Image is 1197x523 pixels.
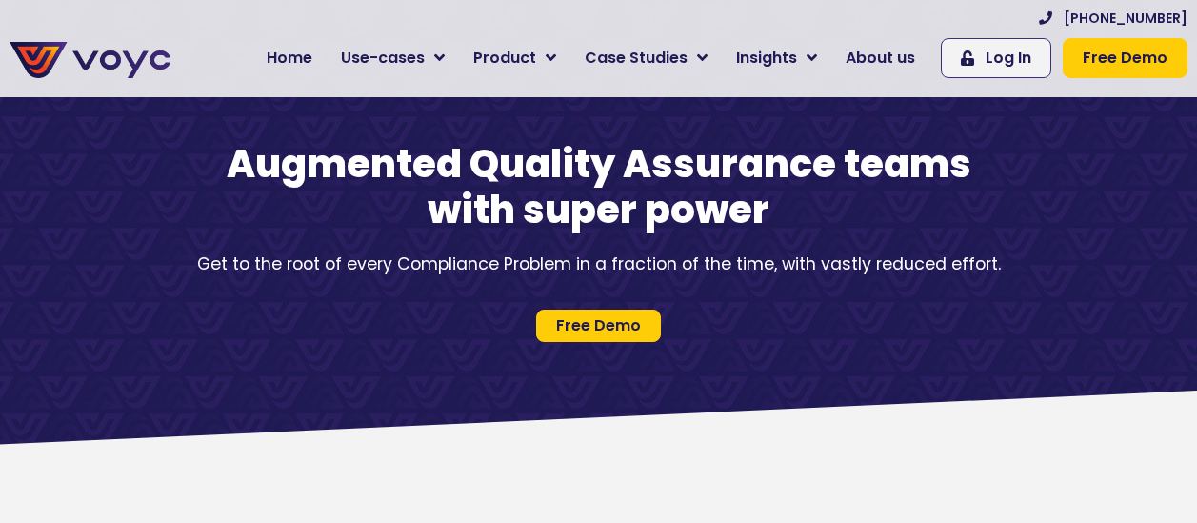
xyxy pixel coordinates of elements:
span: Case Studies [585,47,688,70]
p: Get to the root of every Compliance Problem in a fraction of the time, with vastly reduced effort. [170,251,1027,276]
span: About us [846,47,915,70]
span: Free Demo [1083,47,1167,70]
a: About us [831,39,929,77]
a: Home [252,39,327,77]
span: Log In [986,47,1031,70]
a: Product [459,39,570,77]
span: Insights [736,47,797,70]
img: voyc-full-logo [10,42,170,78]
h1: Augmented Quality Assurance teams with super power [218,141,980,232]
span: Product [473,47,536,70]
a: [PHONE_NUMBER] [1039,9,1187,29]
span: Free Demo [556,318,641,333]
a: Insights [722,39,831,77]
span: [PHONE_NUMBER] [1064,9,1187,29]
a: Log In [941,38,1051,78]
a: Free Demo [536,310,661,342]
a: Case Studies [570,39,722,77]
span: Home [267,47,312,70]
a: Free Demo [1063,38,1187,78]
a: Use-cases [327,39,459,77]
span: Use-cases [341,47,425,70]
